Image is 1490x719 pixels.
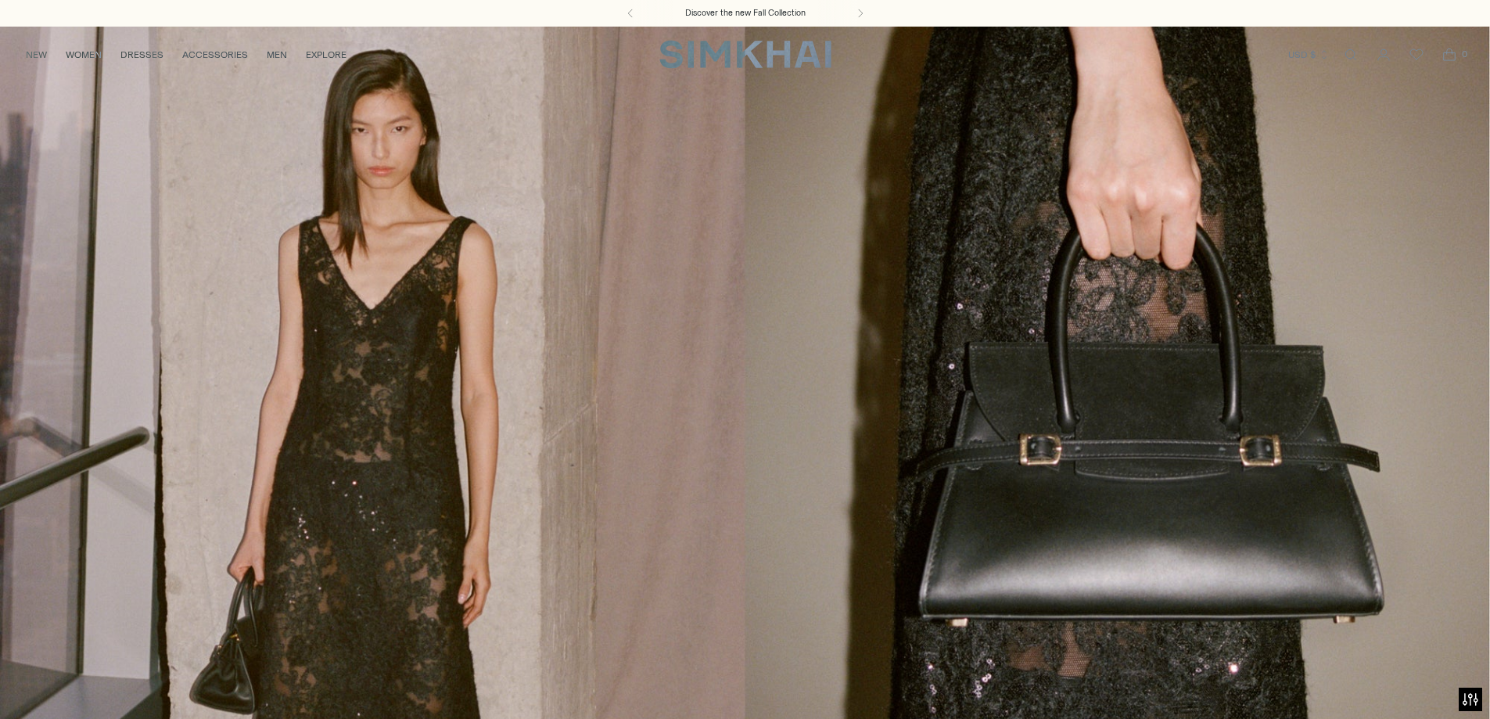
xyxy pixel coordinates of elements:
[1401,39,1432,70] a: Wishlist
[659,39,831,70] a: SIMKHAI
[267,38,287,72] a: MEN
[66,38,102,72] a: WOMEN
[685,7,806,20] a: Discover the new Fall Collection
[182,38,248,72] a: ACCESSORIES
[1457,47,1471,61] span: 0
[306,38,346,72] a: EXPLORE
[26,38,47,72] a: NEW
[1335,39,1366,70] a: Open search modal
[1368,39,1399,70] a: Go to the account page
[120,38,163,72] a: DRESSES
[1288,38,1330,72] button: USD $
[1434,39,1465,70] a: Open cart modal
